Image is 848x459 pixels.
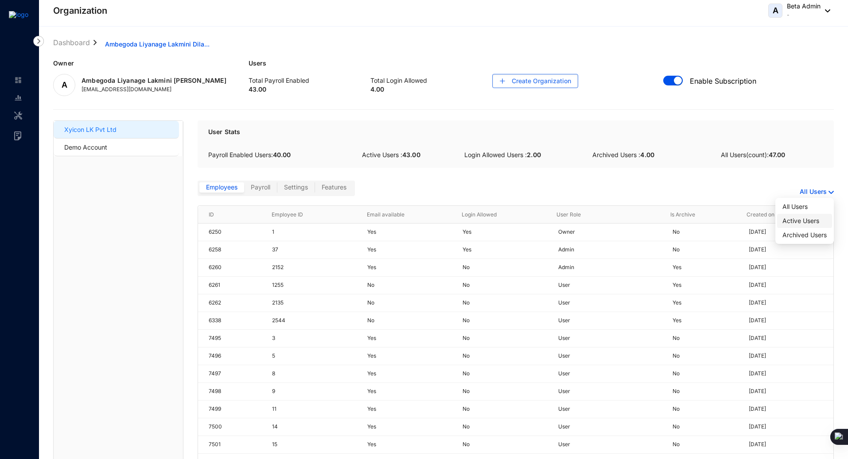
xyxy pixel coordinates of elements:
[558,299,662,307] p: User
[673,387,738,396] p: No
[749,246,766,254] p: [DATE]
[272,281,357,289] p: 1255
[208,127,823,136] p: User Stats
[51,37,92,47] a: Dashboard
[367,405,452,413] p: Yes
[198,206,261,224] th: ID
[402,150,420,159] p: 43.00
[273,150,291,159] p: 40.00
[821,9,830,12] img: dropdown-black.8e83cc76930a90b1a4fdb6d089b7bf3a.svg
[673,405,738,413] p: No
[367,263,452,272] p: Yes
[558,387,662,396] p: User
[673,440,738,449] p: No
[272,334,357,343] p: 3
[558,281,662,289] p: User
[198,294,261,312] td: 6262
[660,206,735,224] th: Is Archive
[370,74,492,85] p: Total Login Allowed
[749,370,766,378] p: [DATE]
[14,94,22,102] img: report-unselected.e6a6b4230fc7da01f883.svg
[749,281,766,289] p: [DATE]
[272,370,357,378] p: 8
[769,150,786,159] p: 47.00
[272,316,357,325] p: 2544
[673,316,738,325] p: Yes
[362,150,402,159] p: Active Users :
[272,440,357,449] p: 15
[322,183,346,191] span: Features
[367,334,452,343] p: Yes
[53,59,249,74] p: Owner
[749,316,766,325] p: [DATE]
[272,263,357,272] p: 2152
[272,352,357,360] p: 5
[284,183,308,191] span: Settings
[249,74,370,85] p: Total Payroll Enabled
[673,334,738,343] p: No
[370,85,492,94] p: 4.00
[272,405,357,413] p: 11
[367,299,452,307] p: No
[463,281,547,289] p: No
[14,112,22,120] img: system-update-unselected.41187137415c643c56bb.svg
[14,76,22,84] img: home-unselected.a29eae3204392db15eaf.svg
[749,352,766,360] p: [DATE]
[356,206,451,224] th: Email available
[673,246,738,254] p: No
[198,401,261,418] td: 7499
[749,387,766,396] p: [DATE]
[64,139,172,156] span: Demo Account
[463,334,547,343] p: No
[208,150,273,159] p: Payroll Enabled Users:
[198,241,261,259] td: 6258
[673,263,738,272] p: Yes
[261,206,356,224] th: Employee ID
[272,387,357,396] p: 9
[787,11,821,19] p: -
[782,202,827,212] span: All Users
[62,81,67,89] span: A
[463,246,547,254] p: Yes
[198,312,261,330] td: 6338
[546,206,660,224] th: User Role
[105,38,218,51] span: Ambegoda Liyanage Lakmini Dila...
[558,263,662,272] p: Admin
[673,423,738,431] p: No
[251,183,270,191] span: Payroll
[367,246,452,254] p: Yes
[512,77,571,85] span: Create Organization
[463,316,547,325] p: No
[367,352,452,360] p: Yes
[367,387,452,396] p: Yes
[7,107,28,124] li: System Updates
[367,440,452,449] p: Yes
[499,78,506,84] span: plus
[367,316,452,325] p: No
[463,370,547,378] p: No
[782,230,827,240] span: Archived Users
[736,206,831,224] th: Created on
[749,299,766,307] p: [DATE]
[272,228,357,236] p: 1
[367,423,452,431] p: Yes
[451,206,546,224] th: Login Allowed
[249,59,834,74] p: Users
[75,85,226,94] p: [EMAIL_ADDRESS][DOMAIN_NAME]
[249,85,370,94] p: 43.00
[673,352,738,360] p: No
[198,330,261,347] td: 7495
[367,281,452,289] p: No
[464,150,527,159] p: Login Allowed Users :
[640,150,654,159] p: 4.00
[829,191,834,194] img: dropdown-blue.f7b906ccbc063ec0096d51332f02b1fe.svg
[463,440,547,449] p: No
[75,74,226,85] p: Ambegoda Liyanage Lakmini [PERSON_NAME]
[773,7,778,15] span: A
[463,263,547,272] p: No
[463,423,547,431] p: No
[198,277,261,294] td: 6261
[749,423,766,431] p: [DATE]
[463,405,547,413] p: No
[558,334,662,343] p: User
